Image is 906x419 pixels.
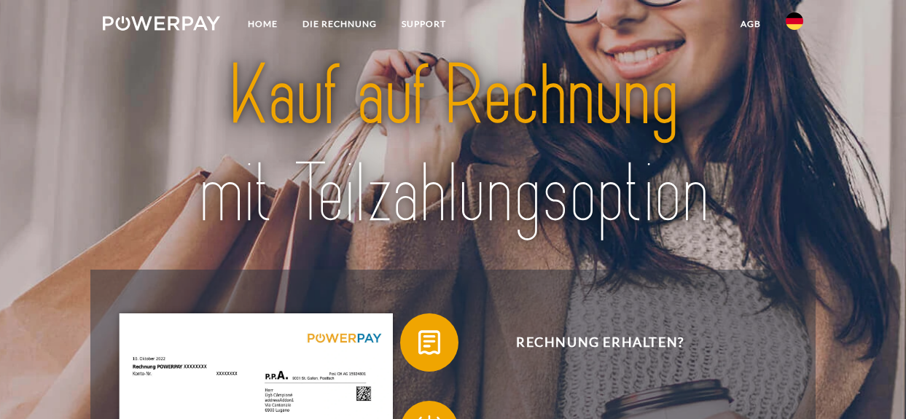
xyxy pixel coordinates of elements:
a: Home [235,11,290,37]
img: qb_bill.svg [411,324,448,361]
img: title-powerpay_de.svg [137,42,768,248]
a: DIE RECHNUNG [290,11,389,37]
img: logo-powerpay-white.svg [103,16,220,31]
button: Rechnung erhalten? [400,313,779,372]
a: agb [728,11,773,37]
img: de [786,12,803,30]
span: Rechnung erhalten? [421,313,778,372]
a: SUPPORT [389,11,458,37]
